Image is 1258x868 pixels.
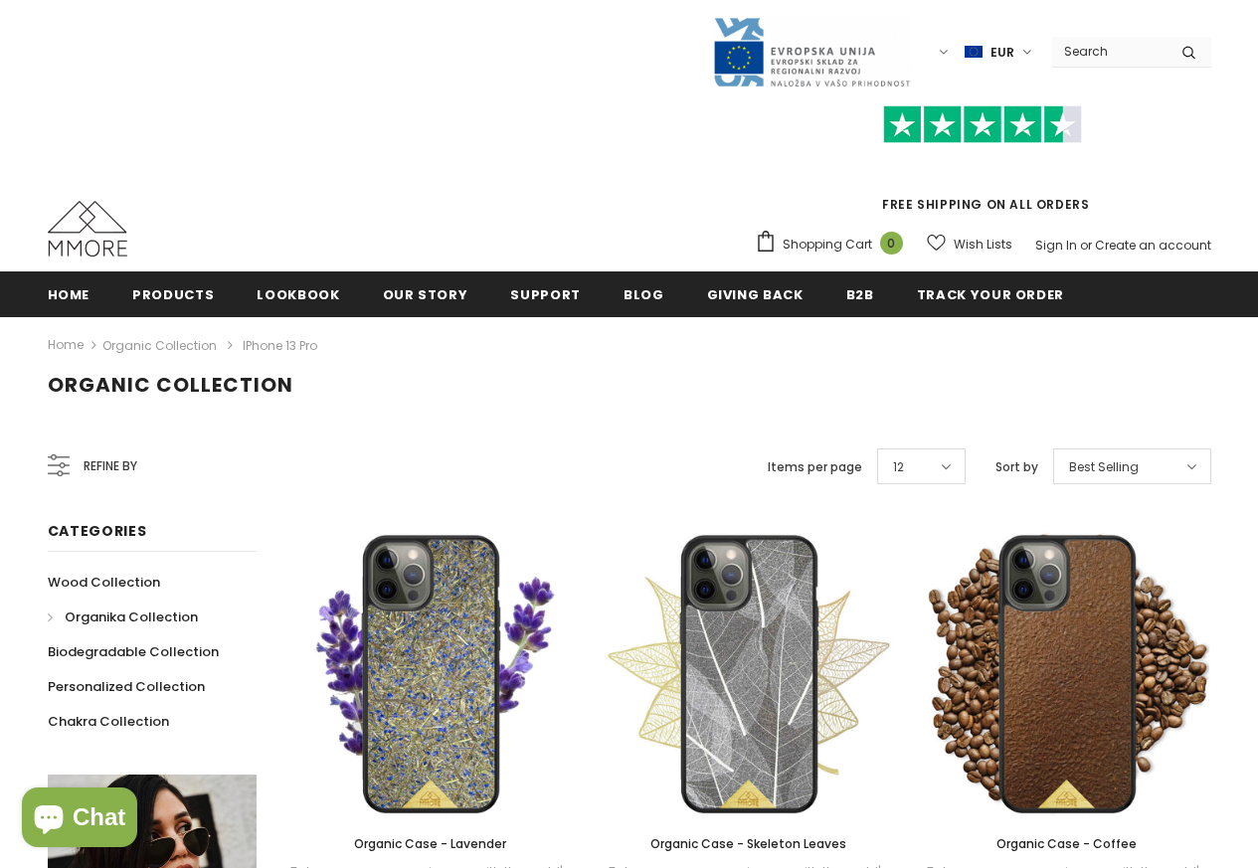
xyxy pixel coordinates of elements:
a: Chakra Collection [48,704,169,739]
a: Biodegradable Collection [48,634,219,669]
a: Our Story [383,271,468,316]
a: Personalized Collection [48,669,205,704]
inbox-online-store-chat: Shopify online store chat [16,787,143,852]
span: Home [48,285,90,304]
a: Sign In [1035,237,1077,254]
span: Our Story [383,285,468,304]
span: Giving back [707,285,804,304]
img: Javni Razpis [712,16,911,88]
a: B2B [846,271,874,316]
span: Track your order [917,285,1064,304]
span: Organic Collection [48,371,293,399]
a: Organic Case - Skeleton Leaves [605,833,893,855]
span: Biodegradable Collection [48,642,219,661]
a: support [510,271,581,316]
a: Wood Collection [48,565,160,600]
span: Lookbook [257,285,339,304]
span: 12 [893,457,904,477]
span: Organic Case - Skeleton Leaves [650,835,846,852]
span: Wood Collection [48,573,160,592]
a: Giving back [707,271,804,316]
a: Home [48,271,90,316]
a: Organic Case - Lavender [286,833,575,855]
a: Wish Lists [927,227,1012,261]
span: Organic Case - Coffee [996,835,1137,852]
span: Chakra Collection [48,712,169,731]
iframe: Customer reviews powered by Trustpilot [755,143,1211,195]
a: Organic Case - Coffee [923,833,1211,855]
span: or [1080,237,1092,254]
span: EUR [990,43,1014,63]
span: Products [132,285,214,304]
a: Track your order [917,271,1064,316]
a: Javni Razpis [712,43,911,60]
span: Best Selling [1069,457,1139,477]
span: Organika Collection [65,608,198,626]
img: MMORE Cases [48,201,127,257]
a: Create an account [1095,237,1211,254]
span: FREE SHIPPING ON ALL ORDERS [755,114,1211,213]
a: Lookbook [257,271,339,316]
span: 0 [880,232,903,255]
span: support [510,285,581,304]
a: Home [48,333,84,358]
label: Items per page [768,457,862,477]
a: Blog [624,271,664,316]
a: Shopping Cart 0 [755,230,913,260]
label: Sort by [995,457,1038,477]
input: Search Site [1052,37,1167,66]
a: Organika Collection [48,600,198,634]
span: Refine by [84,455,137,477]
a: Organic Collection [102,337,217,354]
span: Shopping Cart [783,235,872,255]
span: Blog [624,285,664,304]
span: Categories [48,521,147,541]
span: Organic Case - Lavender [354,835,506,852]
a: Products [132,271,214,316]
span: B2B [846,285,874,304]
span: iPhone 13 Pro [243,337,317,354]
span: Wish Lists [954,235,1012,255]
span: Personalized Collection [48,677,205,696]
img: Trust Pilot Stars [883,105,1082,144]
